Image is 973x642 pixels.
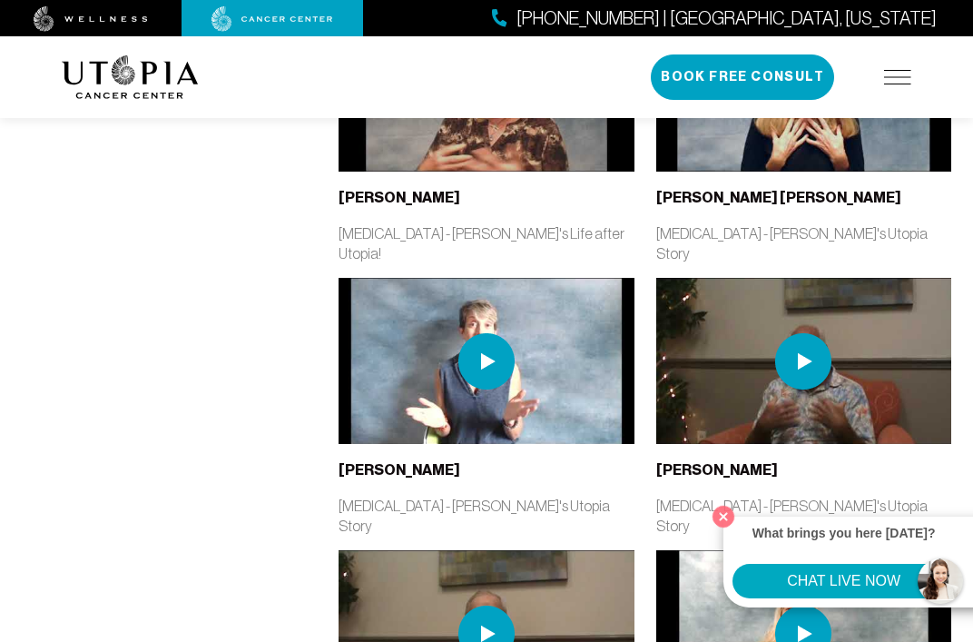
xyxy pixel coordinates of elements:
[656,278,951,444] img: thumbnail
[708,501,739,532] button: Close
[775,333,831,390] img: play icon
[516,5,937,32] span: [PHONE_NUMBER] | [GEOGRAPHIC_DATA], [US_STATE]
[656,496,951,536] p: [MEDICAL_DATA] - [PERSON_NAME]'s Utopia Story
[884,70,911,84] img: icon-hamburger
[492,5,937,32] a: [PHONE_NUMBER] | [GEOGRAPHIC_DATA], [US_STATE]
[339,496,634,536] p: [MEDICAL_DATA] - [PERSON_NAME]'s Utopia Story
[732,564,955,598] button: CHAT LIVE NOW
[339,278,634,444] img: thumbnail
[211,6,333,32] img: cancer center
[339,189,460,206] b: [PERSON_NAME]
[339,223,634,263] p: [MEDICAL_DATA] - [PERSON_NAME]'s Life after Utopia!
[656,461,778,479] b: [PERSON_NAME]
[339,461,460,479] b: [PERSON_NAME]
[656,189,901,206] b: [PERSON_NAME] [PERSON_NAME]
[651,54,834,100] button: Book Free Consult
[752,526,936,540] strong: What brings you here [DATE]?
[62,55,199,99] img: logo
[656,223,951,263] p: [MEDICAL_DATA] - [PERSON_NAME]'s Utopia Story
[34,6,148,32] img: wellness
[458,333,515,390] img: play icon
